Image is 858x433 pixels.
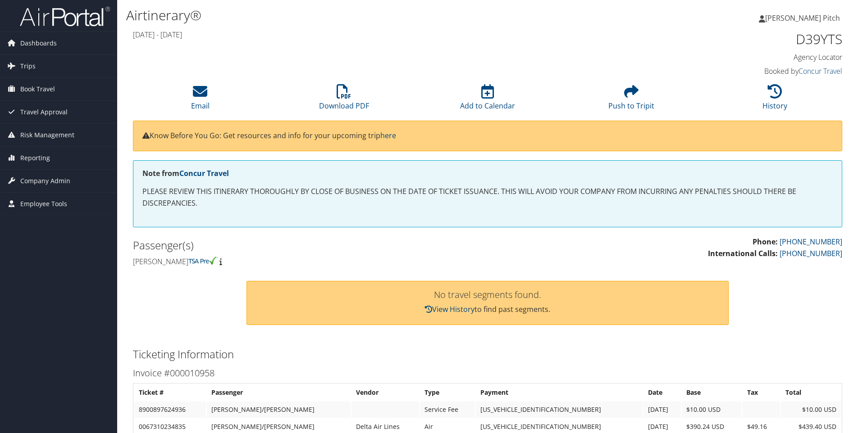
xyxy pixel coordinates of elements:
span: Company Admin [20,170,70,192]
span: Book Travel [20,78,55,100]
span: Risk Management [20,124,74,146]
img: tsa-precheck.png [188,257,218,265]
a: [PHONE_NUMBER] [780,237,842,247]
a: Add to Calendar [460,89,515,111]
h4: [PERSON_NAME] [133,257,481,266]
td: [DATE] [643,401,681,418]
a: Concur Travel [799,66,842,76]
p: to find past segments. [256,304,719,316]
h3: No travel segments found. [256,290,719,299]
strong: International Calls: [708,248,778,258]
span: Travel Approval [20,101,68,123]
span: Employee Tools [20,193,67,215]
a: Concur Travel [179,168,229,178]
a: History [762,89,787,111]
strong: Phone: [753,237,778,247]
td: [PERSON_NAME]/[PERSON_NAME] [207,401,351,418]
img: airportal-logo.png [20,6,110,27]
th: Type [420,384,475,401]
h3: Invoice #000010958 [133,367,842,379]
th: Vendor [351,384,419,401]
h1: D39YTS [675,30,842,49]
span: Reporting [20,147,50,169]
th: Payment [476,384,642,401]
h4: [DATE] - [DATE] [133,30,662,40]
a: View History [425,304,475,314]
h1: Airtinerary® [126,6,608,25]
th: Passenger [207,384,351,401]
td: 8900897624936 [134,401,206,418]
th: Tax [743,384,780,401]
strong: Note from [142,168,229,178]
th: Ticket # [134,384,206,401]
a: Download PDF [319,89,369,111]
a: here [380,131,396,140]
h4: Agency Locator [675,52,842,62]
h2: Ticketing Information [133,347,842,362]
a: [PHONE_NUMBER] [780,248,842,258]
p: PLEASE REVIEW THIS ITINERARY THOROUGHLY BY CLOSE OF BUSINESS ON THE DATE OF TICKET ISSUANCE. THIS... [142,186,833,209]
th: Total [781,384,841,401]
a: [PERSON_NAME] Pitch [759,5,849,32]
th: Date [643,384,681,401]
span: Trips [20,55,36,77]
a: Email [191,89,210,111]
span: [PERSON_NAME] Pitch [765,13,840,23]
td: $10.00 USD [682,401,742,418]
td: [US_VEHICLE_IDENTIFICATION_NUMBER] [476,401,642,418]
h2: Passenger(s) [133,238,481,253]
span: Dashboards [20,32,57,54]
h4: Booked by [675,66,842,76]
p: Know Before You Go: Get resources and info for your upcoming trip [142,130,833,142]
th: Base [682,384,742,401]
td: Service Fee [420,401,475,418]
a: Push to Tripit [608,89,654,111]
td: $10.00 USD [781,401,841,418]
